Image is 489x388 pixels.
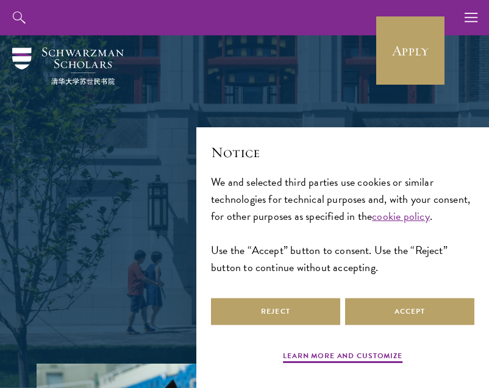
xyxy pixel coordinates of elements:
button: Reject [211,298,340,325]
button: Accept [345,298,474,325]
button: Learn more and customize [283,350,402,365]
a: cookie policy [372,208,429,224]
h2: Notice [211,142,474,163]
a: Apply [376,16,444,85]
img: Schwarzman Scholars [12,48,124,85]
div: We and selected third parties use cookies or similar technologies for technical purposes and, wit... [211,174,474,276]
